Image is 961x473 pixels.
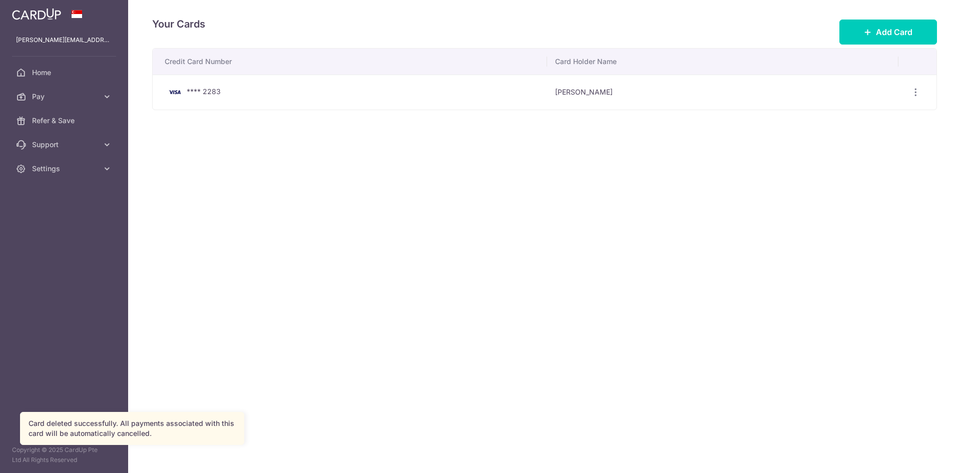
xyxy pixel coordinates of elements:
p: [PERSON_NAME][EMAIL_ADDRESS][DOMAIN_NAME] [16,35,112,45]
h4: Your Cards [152,16,205,32]
img: CardUp [12,8,61,20]
button: Add Card [839,20,937,45]
th: Credit Card Number [153,49,547,75]
span: Pay [32,92,98,102]
span: Support [32,140,98,150]
th: Card Holder Name [547,49,898,75]
div: Card deleted successfully. All payments associated with this card will be automatically cancelled. [29,418,236,438]
td: [PERSON_NAME] [547,75,898,110]
span: Add Card [876,26,912,38]
span: Settings [32,164,98,174]
img: Bank Card [165,86,185,98]
iframe: Opens a widget where you can find more information [897,443,951,468]
span: Home [32,68,98,78]
span: Refer & Save [32,116,98,126]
